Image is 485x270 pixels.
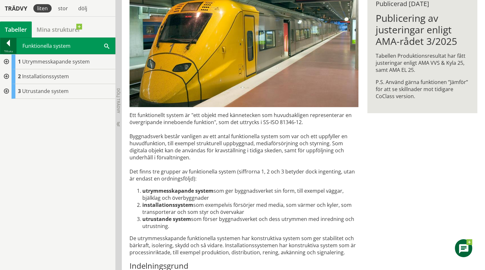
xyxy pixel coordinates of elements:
[0,49,16,54] div: Tillbaka
[17,38,115,54] div: Funktionella system
[376,13,469,47] h1: Publicering av justeringar enligt AMA-rådet 3/2025
[33,4,52,13] div: liten
[18,88,21,95] span: 3
[376,52,469,73] p: Tabellen Produktionsresultat har fått justeringar enligt AMA VVS & Kyla 25, samt AMA EL 25.
[54,4,72,13] div: stor
[18,73,21,80] span: 2
[116,88,121,113] span: Dölj trädvy
[1,5,31,12] div: Trädvy
[22,73,69,80] span: Installationssystem
[142,187,359,201] li: som ger byggnadsverket sin form, till exempel väggar, bjälklag och överbyggnader
[142,215,191,223] strong: utrustande system
[18,58,21,65] span: 1
[32,21,85,38] a: Mina strukturer
[376,79,469,100] p: P.S. Använd gärna funktionen ”Jämför” för att se skillnader mot tidigare CoClass version.
[142,215,359,230] li: som förser byggnadsverket och dess utrymmen med inredning och utrustning.
[104,42,109,49] span: Sök i tabellen
[74,4,91,13] div: dölj
[142,187,213,194] strong: utrymmesskapande system
[142,201,193,208] strong: installationssystem
[142,201,359,215] li: som exempelvis försörjer med media, som värmer och kyler, som trans­porterar och som styr och öve...
[22,88,69,95] span: Utrustande system
[22,58,90,65] span: Utrymmesskapande system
